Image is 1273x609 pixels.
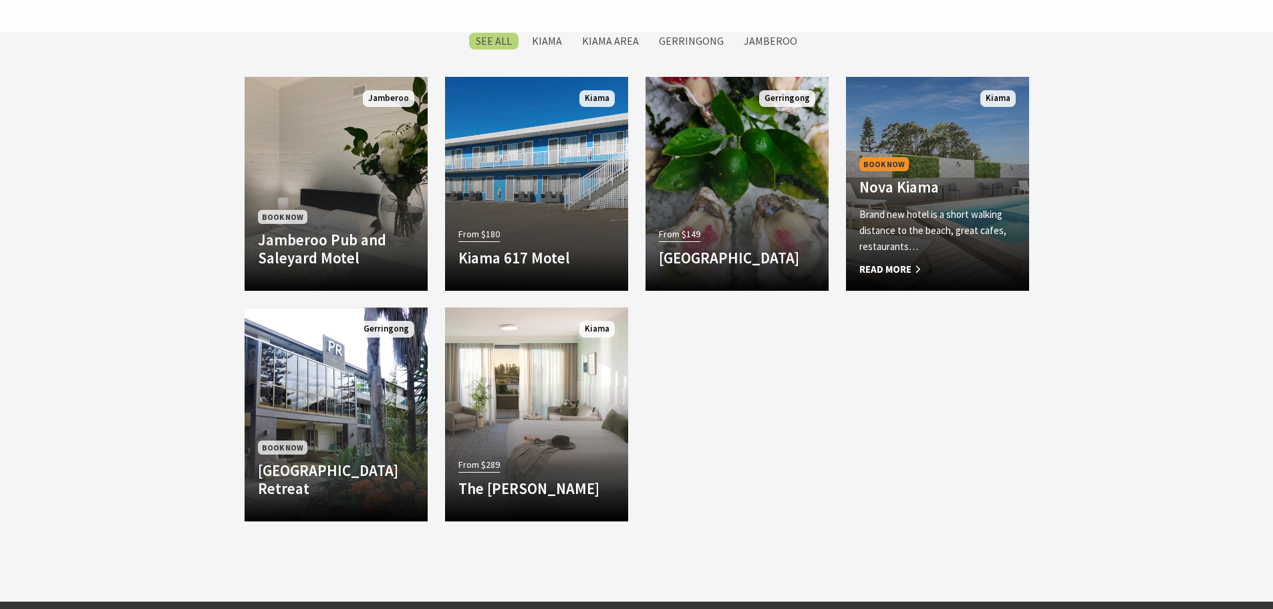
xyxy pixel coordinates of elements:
[846,77,1029,291] a: Book Now Nova Kiama Brand new hotel is a short walking distance to the beach, great cafes, restau...
[525,33,569,49] label: Kiama
[458,479,615,498] h4: The [PERSON_NAME]
[980,90,1016,107] span: Kiama
[737,33,804,49] label: Jamberoo
[458,249,615,267] h4: Kiama 617 Motel
[659,249,815,267] h4: [GEOGRAPHIC_DATA]
[258,231,414,267] h4: Jamberoo Pub and Saleyard Motel
[859,178,1016,197] h4: Nova Kiama
[445,308,628,521] a: From $289 The [PERSON_NAME] Kiama
[859,261,1016,277] span: Read More
[859,207,1016,255] p: Brand new hotel is a short walking distance to the beach, great cafes, restaurants…
[469,33,519,49] label: SEE All
[458,227,500,242] span: From $180
[579,90,615,107] span: Kiama
[659,227,700,242] span: From $149
[258,441,307,455] span: Book Now
[646,77,829,291] a: From $149 [GEOGRAPHIC_DATA] Gerringong
[363,90,414,107] span: Jamberoo
[245,308,428,521] a: Book Now [GEOGRAPHIC_DATA] Retreat Gerringong
[579,321,615,338] span: Kiama
[652,33,730,49] label: Gerringong
[358,321,414,338] span: Gerringong
[258,461,414,498] h4: [GEOGRAPHIC_DATA] Retreat
[575,33,646,49] label: Kiama Area
[859,157,909,171] span: Book Now
[458,457,500,473] span: From $289
[258,210,307,224] span: Book Now
[759,90,815,107] span: Gerringong
[245,77,428,291] a: Book Now Jamberoo Pub and Saleyard Motel Jamberoo
[445,77,628,291] a: From $180 Kiama 617 Motel Kiama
